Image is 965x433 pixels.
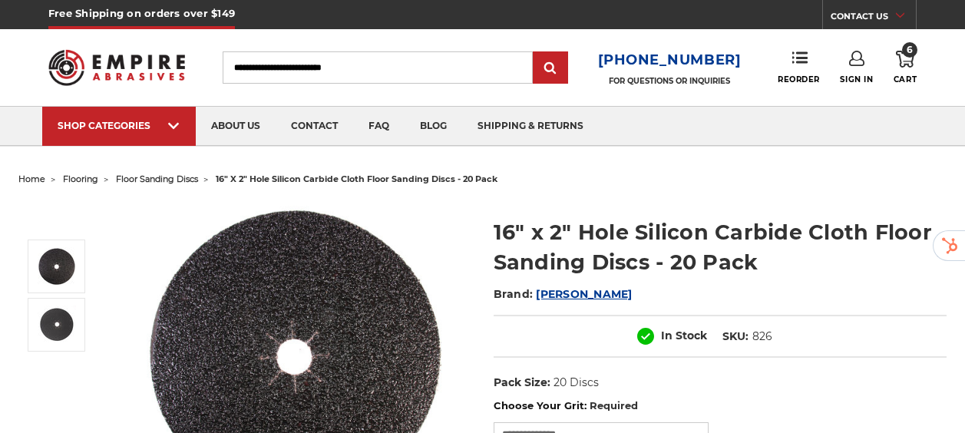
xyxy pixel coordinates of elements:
a: [PHONE_NUMBER] [598,49,742,71]
a: 6 Cart [894,51,917,84]
dd: 20 Discs [554,375,599,391]
a: faq [353,107,405,146]
span: Sign In [840,74,873,84]
span: Cart [894,74,917,84]
h1: 16" x 2" Hole Silicon Carbide Cloth Floor Sanding Discs - 20 Pack [494,217,947,277]
a: Reorder [778,51,820,84]
dd: 826 [752,329,772,345]
span: Reorder [778,74,820,84]
dt: SKU: [722,329,749,345]
small: Required [590,399,638,412]
span: 6 [902,42,917,58]
a: home [18,174,45,184]
input: Submit [535,53,566,84]
div: SHOP CATEGORIES [58,120,180,131]
a: shipping & returns [462,107,599,146]
img: Empire Abrasives [48,41,185,94]
img: Silicon Carbide 16" x 2" Cloth Floor Sanding Discs [38,247,76,286]
span: In Stock [661,329,707,342]
a: blog [405,107,462,146]
a: contact [276,107,353,146]
label: Choose Your Grit: [494,398,947,414]
a: [PERSON_NAME] [536,287,632,301]
a: floor sanding discs [116,174,198,184]
a: CONTACT US [831,8,916,29]
p: FOR QUESTIONS OR INQUIRIES [598,76,742,86]
span: Brand: [494,287,534,301]
a: about us [196,107,276,146]
img: Silicon Carbide 16" x 2" Floor Sanding Cloth Discs [38,306,76,344]
dt: Pack Size: [494,375,550,391]
a: flooring [63,174,98,184]
span: 16" x 2" hole silicon carbide cloth floor sanding discs - 20 pack [216,174,497,184]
